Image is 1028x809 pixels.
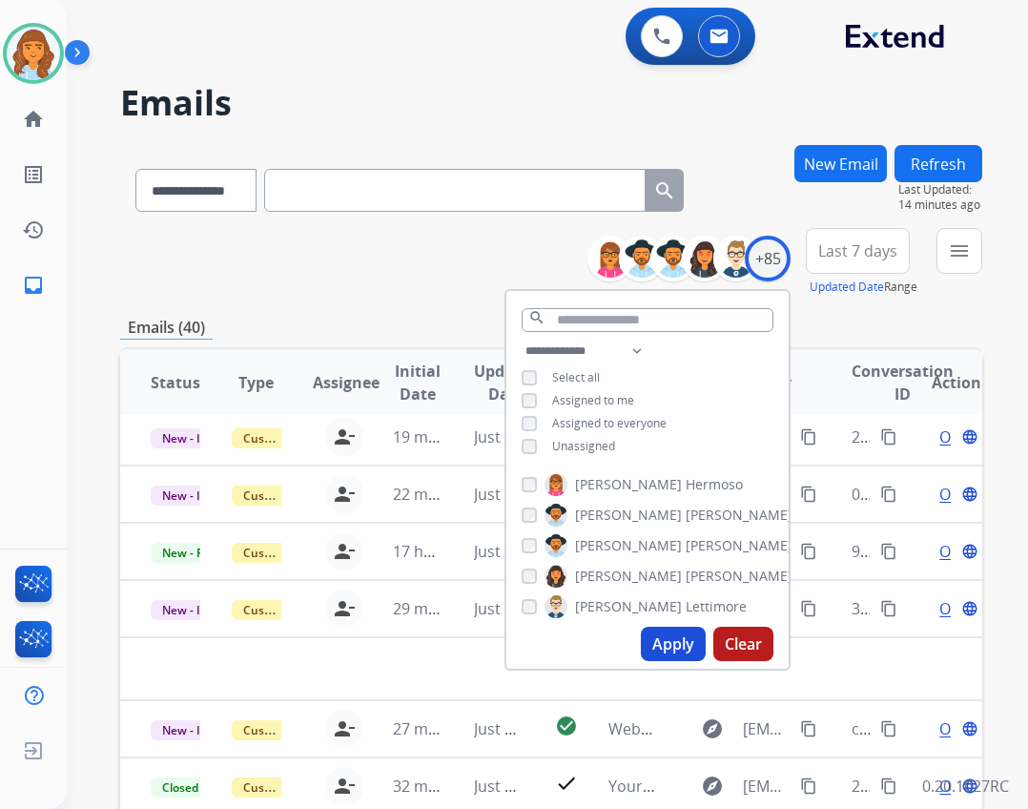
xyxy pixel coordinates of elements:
[393,426,504,447] span: 19 minutes ago
[120,316,213,340] p: Emails (40)
[232,543,356,563] span: Customer Support
[552,415,667,431] span: Assigned to everyone
[528,309,545,326] mat-icon: search
[880,543,897,560] mat-icon: content_copy
[961,428,978,446] mat-icon: language
[232,720,356,740] span: Customer Support
[393,718,504,739] span: 27 minutes ago
[653,179,676,202] mat-icon: search
[686,597,747,616] span: Lettimore
[555,772,578,795] mat-icon: check
[552,392,634,408] span: Assigned to me
[939,717,978,740] span: Open
[555,715,578,737] mat-icon: check_circle
[151,600,239,620] span: New - Initial
[880,486,897,503] mat-icon: content_copy
[22,218,45,241] mat-icon: history
[794,145,887,182] button: New Email
[939,597,978,620] span: Open
[852,360,954,405] span: Conversation ID
[393,360,442,405] span: Initial Date
[686,506,792,525] span: [PERSON_NAME]
[333,425,356,448] mat-icon: person_remove
[686,567,792,586] span: [PERSON_NAME]
[22,108,45,131] mat-icon: home
[333,540,356,563] mat-icon: person_remove
[880,720,897,737] mat-icon: content_copy
[810,280,884,295] button: Updated Date
[474,484,535,505] span: Just now
[800,600,817,617] mat-icon: content_copy
[810,279,917,295] span: Range
[393,484,504,505] span: 22 minutes ago
[800,428,817,446] mat-icon: content_copy
[880,778,897,795] mat-icon: content_copy
[474,426,535,447] span: Just now
[151,778,257,798] span: Closed – Solved
[800,486,817,503] mat-icon: content_copy
[701,775,724,798] mat-icon: explore
[961,600,978,617] mat-icon: language
[818,247,897,255] span: Last 7 days
[575,536,682,555] span: [PERSON_NAME]
[800,720,817,737] mat-icon: content_copy
[232,600,356,620] span: Customer Support
[961,543,978,560] mat-icon: language
[232,486,356,506] span: Customer Support
[939,483,978,506] span: Open
[939,540,978,563] span: Open
[948,239,971,262] mat-icon: menu
[806,228,910,274] button: Last 7 days
[894,145,982,182] button: Refresh
[151,720,239,740] span: New - Initial
[745,236,791,281] div: +85
[880,428,897,446] mat-icon: content_copy
[575,475,682,494] span: [PERSON_NAME]
[393,541,487,562] span: 17 hours ago
[474,360,539,405] span: Updated Date
[898,197,982,213] span: 14 minutes ago
[151,543,237,563] span: New - Reply
[333,717,356,740] mat-icon: person_remove
[22,274,45,297] mat-icon: inbox
[686,536,792,555] span: [PERSON_NAME]
[575,567,682,586] span: [PERSON_NAME]
[7,27,60,80] img: avatar
[713,627,773,661] button: Clear
[232,428,356,448] span: Customer Support
[474,598,535,619] span: Just now
[151,428,239,448] span: New - Initial
[474,541,535,562] span: Just now
[961,486,978,503] mat-icon: language
[686,475,743,494] span: Hermoso
[961,720,978,737] mat-icon: language
[333,483,356,506] mat-icon: person_remove
[880,600,897,617] mat-icon: content_copy
[575,506,682,525] span: [PERSON_NAME]
[238,371,274,394] span: Type
[474,776,535,797] span: Just now
[393,598,504,619] span: 29 minutes ago
[232,778,356,798] span: Customer Support
[120,84,982,122] h2: Emails
[608,776,774,797] span: Your Claim with Extend
[898,182,982,197] span: Last Updated:
[800,543,817,560] mat-icon: content_copy
[474,718,535,739] span: Just now
[701,717,724,740] mat-icon: explore
[641,627,706,661] button: Apply
[393,776,504,797] span: 32 minutes ago
[552,369,600,385] span: Select all
[743,717,790,740] span: [EMAIL_ADDRESS][DOMAIN_NAME]
[939,425,978,448] span: Open
[552,438,615,454] span: Unassigned
[313,371,380,394] span: Assignee
[151,486,239,506] span: New - Initial
[333,775,356,798] mat-icon: person_remove
[922,775,1009,798] p: 0.20.1027RC
[800,778,817,795] mat-icon: content_copy
[901,349,982,416] th: Action
[22,163,45,186] mat-icon: list_alt
[575,597,682,616] span: [PERSON_NAME]
[333,597,356,620] mat-icon: person_remove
